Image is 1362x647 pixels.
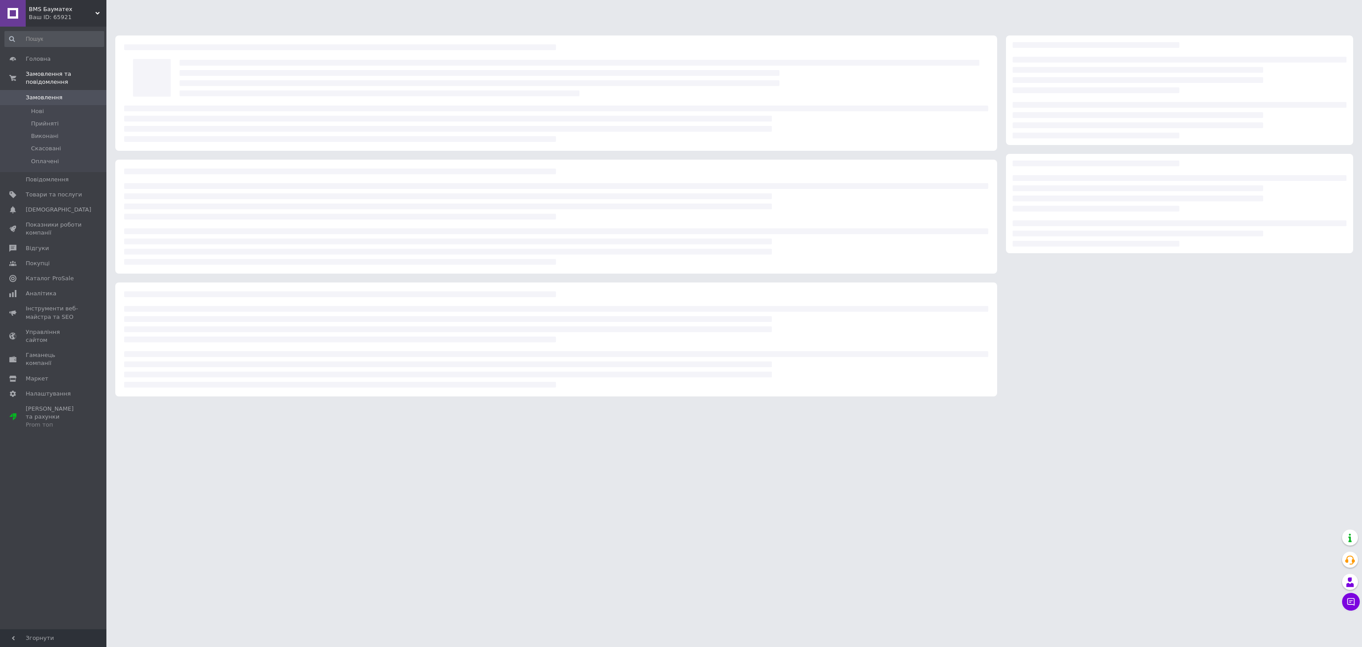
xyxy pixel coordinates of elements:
span: Покупці [26,259,50,267]
span: Товари та послуги [26,191,82,199]
span: Повідомлення [26,176,69,184]
input: Пошук [4,31,104,47]
span: Гаманець компанії [26,351,82,367]
span: [DEMOGRAPHIC_DATA] [26,206,91,214]
span: Нові [31,107,44,115]
span: Показники роботи компанії [26,221,82,237]
span: Скасовані [31,145,61,153]
span: [PERSON_NAME] та рахунки [26,405,82,429]
button: Чат з покупцем [1342,593,1360,611]
span: Прийняті [31,120,59,128]
span: Управління сайтом [26,328,82,344]
div: Ваш ID: 65921 [29,13,106,21]
span: Маркет [26,375,48,383]
span: Головна [26,55,51,63]
span: Виконані [31,132,59,140]
span: Замовлення та повідомлення [26,70,106,86]
span: Налаштування [26,390,71,398]
div: Prom топ [26,421,82,429]
span: Відгуки [26,244,49,252]
span: Замовлення [26,94,63,102]
span: Каталог ProSale [26,274,74,282]
span: BMS Бауматех [29,5,95,13]
span: Інструменти веб-майстра та SEO [26,305,82,321]
span: Оплачені [31,157,59,165]
span: Аналітика [26,290,56,298]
